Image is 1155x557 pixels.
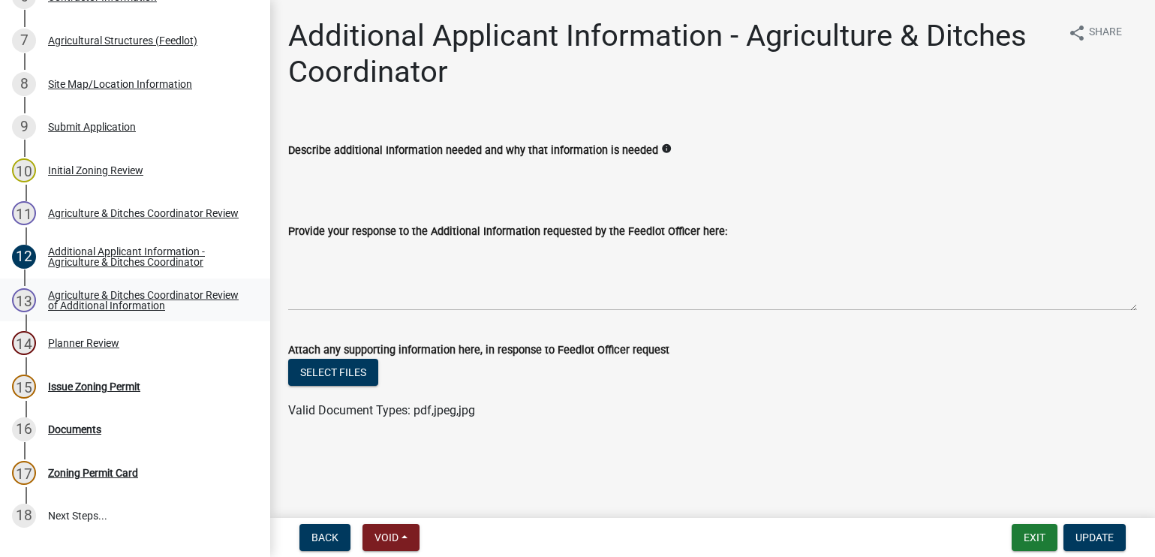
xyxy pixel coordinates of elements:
[12,29,36,53] div: 7
[12,115,36,139] div: 9
[48,35,197,46] div: Agricultural Structures (Feedlot)
[12,72,36,96] div: 8
[12,504,36,528] div: 18
[288,359,378,386] button: Select files
[1068,24,1086,42] i: share
[48,381,140,392] div: Issue Zoning Permit
[288,227,727,237] label: Provide your response to the Additional Information requested by the Feedlot Officer here:
[12,201,36,225] div: 11
[48,122,136,132] div: Submit Application
[299,524,350,551] button: Back
[12,288,36,312] div: 13
[288,403,475,417] span: Valid Document Types: pdf,jpeg,jpg
[661,143,672,154] i: info
[288,345,669,356] label: Attach any supporting information here, in response to Feedlot Officer request
[288,18,1056,90] h1: Additional Applicant Information - Agriculture & Ditches Coordinator
[12,245,36,269] div: 12
[48,246,246,267] div: Additional Applicant Information - Agriculture & Ditches Coordinator
[311,531,338,543] span: Back
[48,424,101,435] div: Documents
[12,375,36,399] div: 15
[12,331,36,355] div: 14
[12,417,36,441] div: 16
[48,165,143,176] div: Initial Zoning Review
[48,79,192,89] div: Site Map/Location Information
[1056,18,1134,47] button: shareShare
[1012,524,1057,551] button: Exit
[48,338,119,348] div: Planner Review
[12,158,36,182] div: 10
[48,290,246,311] div: Agriculture & Ditches Coordinator Review of Additional Information
[362,524,420,551] button: Void
[12,461,36,485] div: 17
[48,208,239,218] div: Agriculture & Ditches Coordinator Review
[48,468,138,478] div: Zoning Permit Card
[288,146,658,156] label: Describe additional Information needed and why that information is needed
[1063,524,1126,551] button: Update
[1089,24,1122,42] span: Share
[374,531,399,543] span: Void
[1075,531,1114,543] span: Update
